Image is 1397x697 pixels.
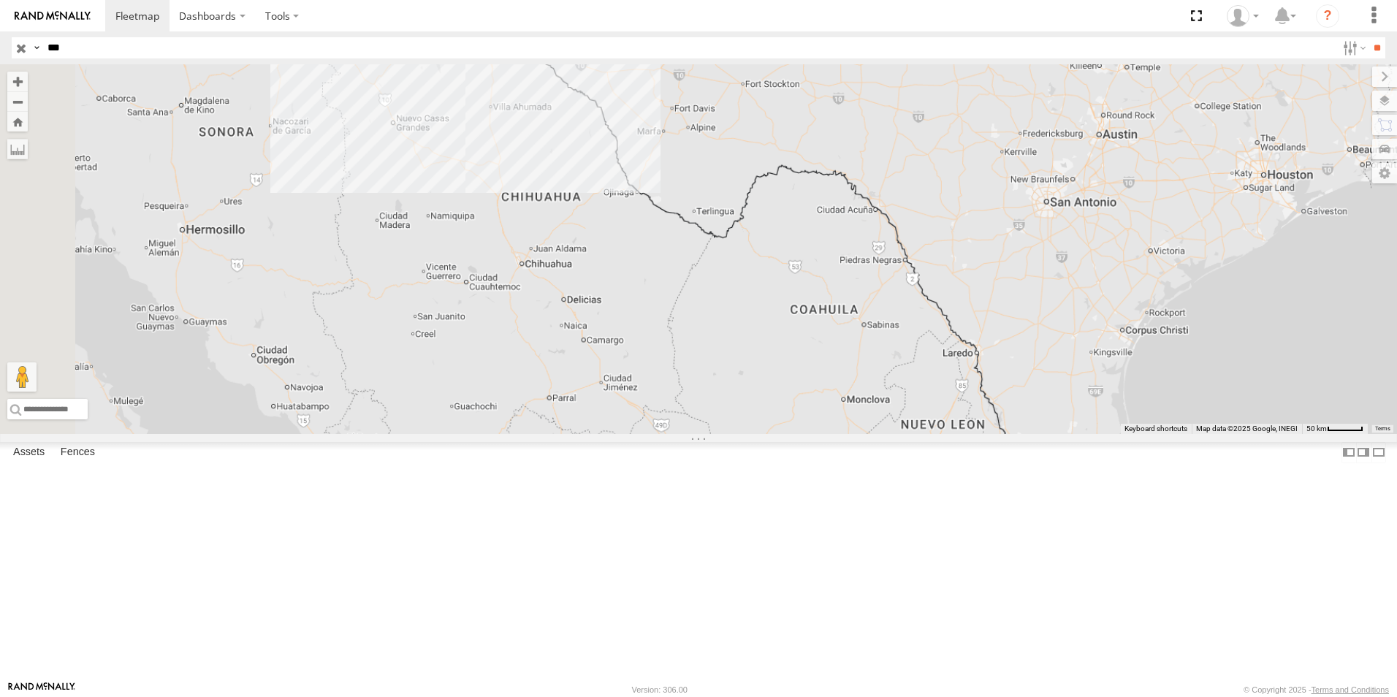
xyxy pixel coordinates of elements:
label: Hide Summary Table [1371,442,1386,463]
label: Fences [53,442,102,462]
button: Zoom out [7,91,28,112]
a: Terms (opens in new tab) [1375,426,1390,432]
label: Dock Summary Table to the Left [1341,442,1356,463]
div: Version: 306.00 [632,685,688,694]
i: ? [1316,4,1339,28]
span: Map data ©2025 Google, INEGI [1196,424,1298,433]
label: Search Query [31,37,42,58]
label: Map Settings [1372,163,1397,183]
button: Map Scale: 50 km per 46 pixels [1302,424,1368,434]
button: Drag Pegman onto the map to open Street View [7,362,37,392]
div: Alonso Dominguez [1222,5,1264,27]
button: Zoom in [7,72,28,91]
img: rand-logo.svg [15,11,91,21]
label: Dock Summary Table to the Right [1356,442,1371,463]
button: Zoom Home [7,112,28,132]
label: Search Filter Options [1337,37,1369,58]
label: Measure [7,139,28,159]
div: © Copyright 2025 - [1244,685,1389,694]
button: Keyboard shortcuts [1124,424,1187,434]
span: 50 km [1306,424,1327,433]
label: Assets [6,442,52,462]
a: Visit our Website [8,682,75,697]
a: Terms and Conditions [1312,685,1389,694]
